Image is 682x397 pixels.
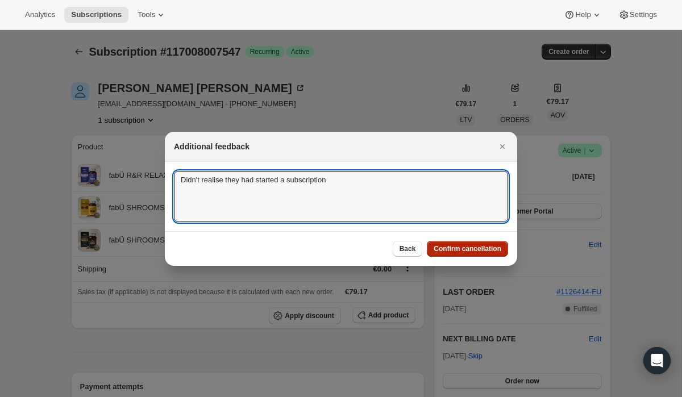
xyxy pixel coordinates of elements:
button: Settings [612,7,664,23]
button: Analytics [18,7,62,23]
span: Confirm cancellation [434,244,501,253]
textarea: Didn't realise they had started a subscription [174,171,508,222]
button: Help [557,7,609,23]
span: Subscriptions [71,10,122,19]
span: Help [575,10,590,19]
span: Back [400,244,416,253]
button: Subscriptions [64,7,128,23]
div: Open Intercom Messenger [643,347,671,374]
span: Tools [138,10,155,19]
span: Settings [630,10,657,19]
button: Back [393,241,423,257]
h2: Additional feedback [174,141,249,152]
button: Close [494,139,510,154]
span: Analytics [25,10,55,19]
button: Tools [131,7,173,23]
button: Confirm cancellation [427,241,508,257]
